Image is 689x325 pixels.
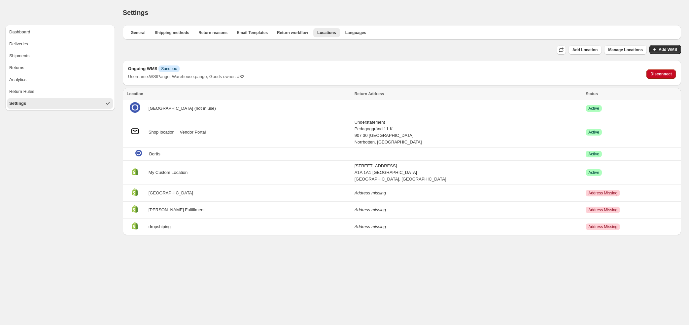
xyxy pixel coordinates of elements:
[130,221,140,231] img: Managed location
[9,29,30,35] div: Dashboard
[659,47,677,52] span: Add WMS
[7,39,113,49] button: Deliveries
[572,47,598,53] span: Add Location
[161,66,177,71] span: Sandbox
[130,187,140,197] img: Managed location
[355,119,582,145] div: Understatement Pedagoggränd 11 K 907 30 [GEOGRAPHIC_DATA] Norrbotten, [GEOGRAPHIC_DATA]
[9,76,26,83] div: Analytics
[155,30,189,35] span: Shipping methods
[7,74,113,85] button: Analytics
[355,224,386,229] i: Address missing
[355,207,386,212] i: Address missing
[237,30,268,35] span: Email Templates
[646,69,676,79] button: Disconnect
[7,86,113,97] button: Return Rules
[128,73,244,80] div: Username: WSIPango , Warehouse: pango , Goods owner: # 82
[127,187,351,199] div: [GEOGRAPHIC_DATA]
[9,100,26,107] div: Settings
[650,71,672,77] span: Disconnect
[123,9,148,16] span: Settings
[588,224,617,229] span: Address Missing
[127,204,351,216] div: [PERSON_NAME] Fulfillment
[127,221,351,233] div: dropshiping
[7,27,113,37] button: Dashboard
[604,45,647,55] button: Manage Locations
[9,53,29,59] div: Shipments
[135,150,142,156] img: Managed location
[345,30,366,35] span: Languages
[588,130,599,135] span: Active
[588,106,599,111] span: Active
[588,207,617,213] span: Address Missing
[7,62,113,73] button: Returns
[355,92,384,96] span: Return Address
[127,166,351,179] div: My Custom Location
[130,204,140,214] img: Managed location
[9,64,24,71] div: Returns
[198,30,227,35] span: Return reasons
[9,88,34,95] div: Return Rules
[586,92,598,96] span: Status
[355,190,386,195] i: Address missing
[128,65,244,72] h2: Ongoing WMS
[588,190,617,196] span: Address Missing
[588,151,599,157] span: Active
[317,30,336,35] span: Locations
[130,166,140,177] img: Managed location
[588,170,599,175] span: Active
[180,129,206,136] a: Vendor Portal
[277,30,308,35] span: Return workflow
[649,45,681,54] button: Add WMS
[127,92,143,96] span: Location
[130,102,140,113] img: Managed location
[608,47,643,53] span: Manage Locations
[7,51,113,61] button: Shipments
[9,41,28,47] div: Deliveries
[131,30,146,35] span: General
[133,150,351,158] div: Borås
[127,126,351,139] div: Shop location
[355,163,582,183] div: [STREET_ADDRESS] A1A 1A1 [GEOGRAPHIC_DATA] [GEOGRAPHIC_DATA], [GEOGRAPHIC_DATA]
[127,102,351,115] div: [GEOGRAPHIC_DATA] (not in use)
[568,45,602,55] button: Add Location
[7,98,113,109] button: Settings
